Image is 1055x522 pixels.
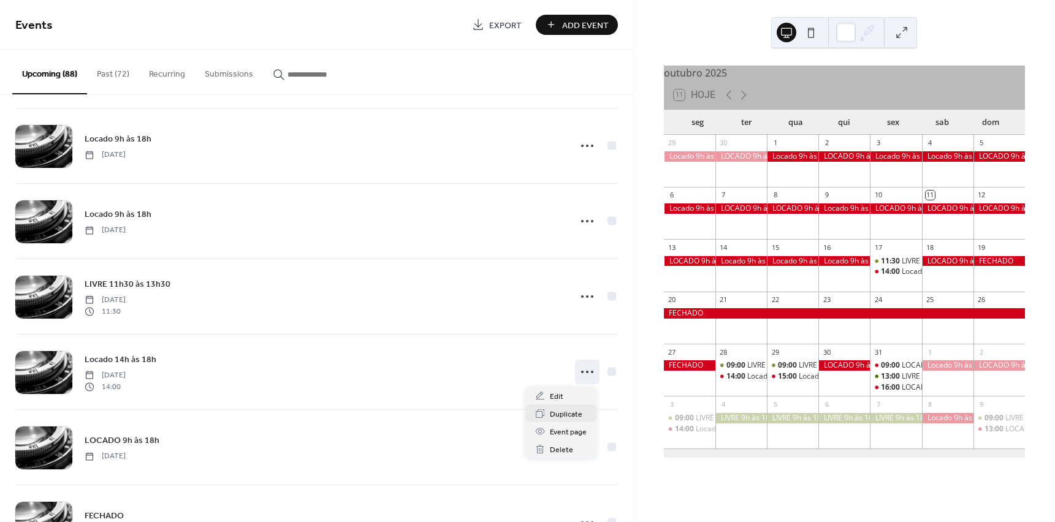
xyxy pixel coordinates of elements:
[881,256,902,267] span: 11:30
[767,151,818,162] div: Locado 9h às 18h
[822,138,831,148] div: 2
[902,360,967,371] div: LOCADO 9h às 12h
[922,360,973,371] div: Locado 9h às 18h
[719,295,728,304] div: 21
[12,50,87,94] button: Upcoming (88)
[874,138,883,148] div: 3
[778,371,799,382] span: 15:00
[696,413,749,423] div: LIVRE 9h às 13h
[675,424,696,434] span: 14:00
[881,267,902,277] span: 14:00
[664,308,1025,319] div: FECHADO
[985,413,1005,423] span: 09:00
[85,433,159,447] a: LOCADO 9h às 18h
[818,413,870,423] div: LIVRE 9h às 18h
[85,306,126,317] span: 11:30
[973,151,1025,162] div: LOCADO 9h às 18h
[881,382,902,393] span: 16:00
[715,151,767,162] div: LOCADO 9h às 18h
[85,132,151,146] a: Locado 9h às 18h
[87,50,139,93] button: Past (72)
[977,243,986,252] div: 19
[15,13,53,37] span: Events
[664,203,715,214] div: Locado 9h às 18h
[870,413,921,423] div: LIVRE 9h às 18h
[822,295,831,304] div: 23
[85,295,126,306] span: [DATE]
[926,191,935,200] div: 11
[902,256,977,267] div: LIVRE 11h30 às 13h30
[977,295,986,304] div: 26
[922,203,973,214] div: LOCADO 9h às 18h
[870,203,921,214] div: LOCADO 9h às 18h
[550,444,573,456] span: Delete
[747,371,811,382] div: Locado 14h às 18h
[664,256,715,267] div: LOCADO 9h às 18h
[926,399,935,409] div: 8
[550,426,587,439] span: Event page
[874,243,883,252] div: 17
[675,413,696,423] span: 09:00
[799,360,852,371] div: LIVRE 9h às 14h
[870,371,921,382] div: LIVRE 13h às 15h
[668,191,677,200] div: 6
[85,370,126,381] span: [DATE]
[973,203,1025,214] div: LOCADO 9h às 18h
[926,347,935,357] div: 1
[668,295,677,304] div: 20
[822,191,831,200] div: 9
[818,203,870,214] div: Locado 9h às 18h
[874,347,883,357] div: 31
[771,138,780,148] div: 1
[664,413,715,423] div: LIVRE 9h às 13h
[902,267,965,277] div: Locado 14h às 18h
[922,256,973,267] div: LOCADO 9h às 18h
[771,347,780,357] div: 29
[771,399,780,409] div: 5
[85,434,159,447] span: LOCADO 9h às 18h
[902,371,959,382] div: LIVRE 13h às 15h
[977,399,986,409] div: 9
[869,110,918,135] div: sex
[822,243,831,252] div: 16
[977,347,986,357] div: 2
[973,424,1025,434] div: LOCADO 13h às 18h
[818,360,870,371] div: LOCADO 9h às 18h
[85,149,126,161] span: [DATE]
[550,408,582,421] span: Duplicate
[719,399,728,409] div: 4
[85,207,151,221] a: Locado 9h às 18h
[726,360,747,371] span: 09:00
[463,15,531,35] a: Export
[870,256,921,267] div: LIVRE 11h30 às 13h30
[715,360,767,371] div: LIVRE 9h às 13h
[85,278,170,291] span: LIVRE 11h30 às 13h30
[719,347,728,357] div: 28
[767,203,818,214] div: LOCADO 9h às 18h
[822,347,831,357] div: 30
[966,110,1015,135] div: dom
[674,110,723,135] div: seg
[715,256,767,267] div: Locado 9h às 18h
[874,399,883,409] div: 7
[664,424,715,434] div: Locado 14h às 18h
[719,243,728,252] div: 14
[85,354,156,366] span: Locado 14h às 18h
[926,138,935,148] div: 4
[818,151,870,162] div: LOCADO 9h às 18h
[918,110,967,135] div: sab
[799,371,863,382] div: Locado 15h às 17h
[139,50,195,93] button: Recurring
[926,243,935,252] div: 18
[722,110,771,135] div: ter
[771,110,820,135] div: qua
[767,360,818,371] div: LIVRE 9h às 14h
[664,151,715,162] div: Locado 9h às 18h
[985,424,1005,434] span: 13:00
[747,360,801,371] div: LIVRE 9h às 13h
[771,295,780,304] div: 22
[85,133,151,146] span: Locado 9h às 18h
[881,360,902,371] span: 09:00
[973,413,1025,423] div: LIVRE 9h às 12h
[715,203,767,214] div: LOCADO 9h às 18h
